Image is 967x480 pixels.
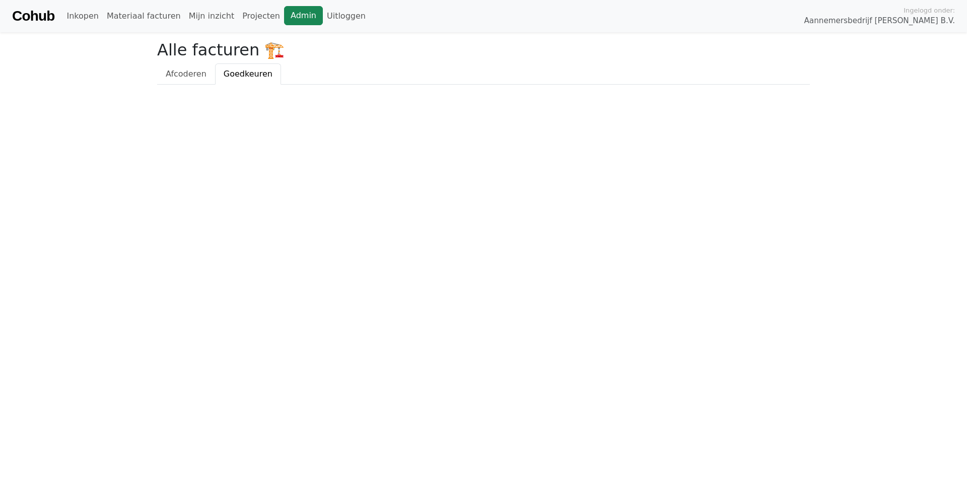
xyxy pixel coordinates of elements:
[62,6,102,26] a: Inkopen
[103,6,185,26] a: Materiaal facturen
[804,15,955,27] span: Aannemersbedrijf [PERSON_NAME] B.V.
[215,63,281,85] a: Goedkeuren
[238,6,284,26] a: Projecten
[157,63,215,85] a: Afcoderen
[166,69,206,79] span: Afcoderen
[157,40,810,59] h2: Alle facturen 🏗️
[224,69,272,79] span: Goedkeuren
[323,6,370,26] a: Uitloggen
[284,6,323,25] a: Admin
[12,4,54,28] a: Cohub
[185,6,239,26] a: Mijn inzicht
[904,6,955,15] span: Ingelogd onder:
